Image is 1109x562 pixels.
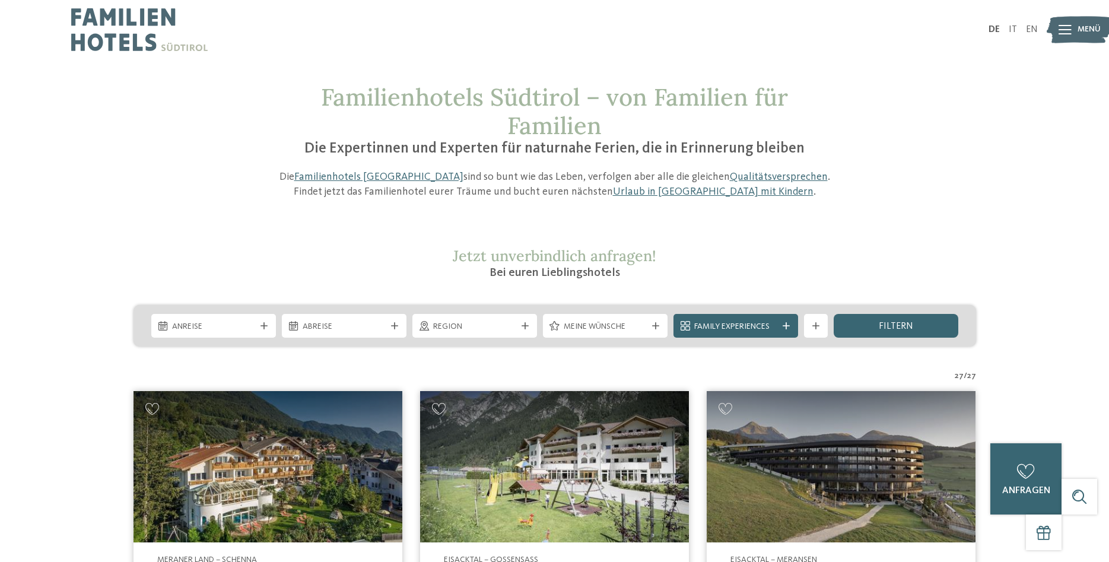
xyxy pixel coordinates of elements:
[433,321,516,333] span: Region
[964,370,967,382] span: /
[303,321,386,333] span: Abreise
[967,370,976,382] span: 27
[1002,486,1050,496] span: anfragen
[273,170,837,199] p: Die sind so bunt wie das Leben, verfolgen aber alle die gleichen . Findet jetzt das Familienhotel...
[564,321,647,333] span: Meine Wünsche
[1078,24,1101,36] span: Menü
[989,25,1000,34] a: DE
[1009,25,1017,34] a: IT
[730,172,828,182] a: Qualitätsversprechen
[990,443,1062,515] a: anfragen
[453,246,656,265] span: Jetzt unverbindlich anfragen!
[879,322,913,331] span: filtern
[955,370,964,382] span: 27
[172,321,255,333] span: Anreise
[613,186,814,197] a: Urlaub in [GEOGRAPHIC_DATA] mit Kindern
[490,267,620,279] span: Bei euren Lieblingshotels
[694,321,777,333] span: Family Experiences
[304,141,805,156] span: Die Expertinnen und Experten für naturnahe Ferien, die in Erinnerung bleiben
[1026,25,1038,34] a: EN
[294,172,463,182] a: Familienhotels [GEOGRAPHIC_DATA]
[707,391,975,542] img: Familienhotels gesucht? Hier findet ihr die besten!
[321,82,788,141] span: Familienhotels Südtirol – von Familien für Familien
[420,391,689,542] img: Kinderparadies Alpin ***ˢ
[134,391,402,542] img: Family Hotel Gutenberg ****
